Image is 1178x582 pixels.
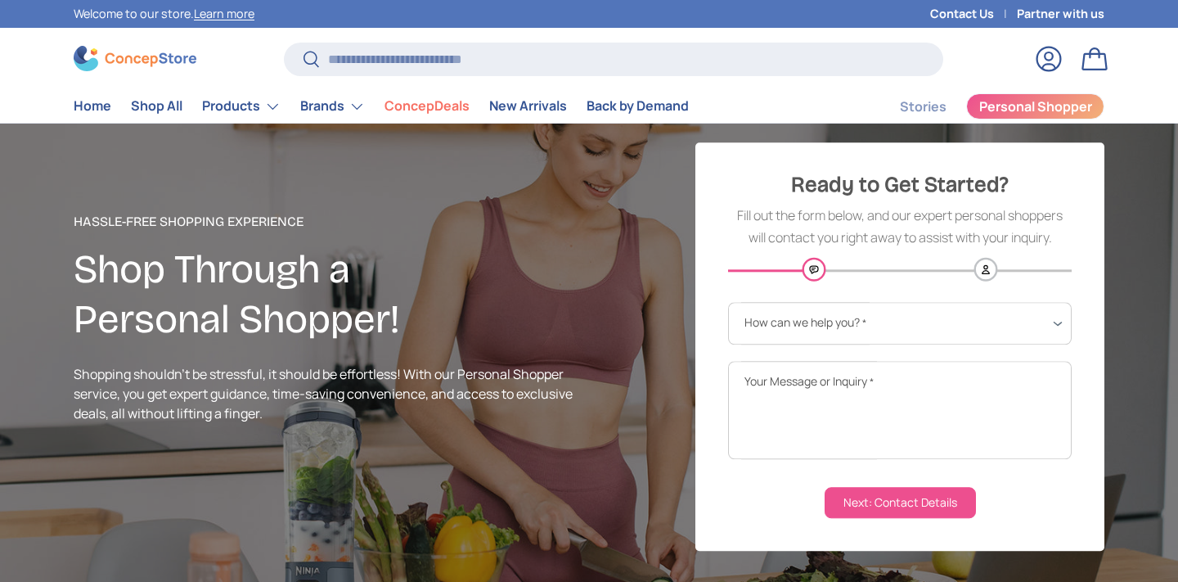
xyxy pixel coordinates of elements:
[74,90,689,123] nav: Primary
[300,90,365,123] a: Brands
[74,46,196,71] img: ConcepStore
[979,100,1092,113] span: Personal Shopper
[74,212,589,232] p: hassle-free shopping experience
[900,91,946,123] a: Stories
[930,5,1017,23] a: Contact Us
[728,169,1072,201] h3: Ready to Get Started?
[825,488,976,519] button: Next: Contact Details
[384,90,470,122] a: ConcepDeals
[74,5,254,23] p: Welcome to our store.
[290,90,375,123] summary: Brands
[587,90,689,122] a: Back by Demand
[202,90,281,123] a: Products
[74,245,589,344] h2: Shop Through a Personal Shopper!
[74,90,111,122] a: Home
[1017,5,1104,23] a: Partner with us
[192,90,290,123] summary: Products
[131,90,182,122] a: Shop All
[861,90,1104,123] nav: Secondary
[966,93,1104,120] a: Personal Shopper
[194,6,254,21] a: Learn more
[728,205,1072,249] p: Fill out the form below, and our expert personal shoppers will contact you right away to assist w...
[489,90,567,122] a: New Arrivals
[74,364,589,423] p: Shopping shouldn’t be stressful, it should be effortless! With our Personal Shopper service, you ...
